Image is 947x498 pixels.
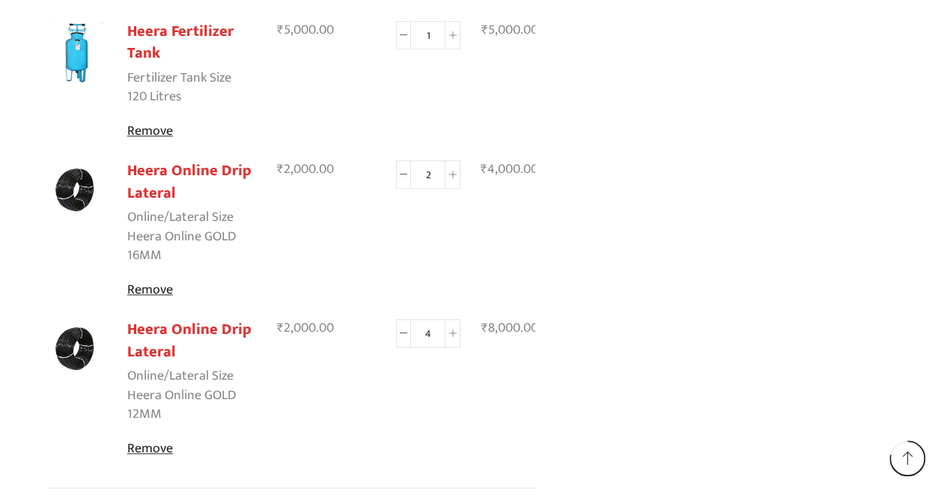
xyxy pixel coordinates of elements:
[127,386,258,425] p: Heera Online GOLD 12MM
[277,158,284,180] span: ₹
[127,228,258,266] p: Heera Online GOLD 16MM
[47,22,107,82] img: Heera Fertilizer Tank
[481,317,487,339] span: ₹
[277,317,334,339] bdi: 2,000.00
[47,162,107,222] img: Heera Online Drip Lateral
[277,19,284,41] span: ₹
[127,281,258,300] a: Remove
[127,88,181,107] p: 120 Litres
[127,208,234,228] dt: Online/Lateral Size
[481,317,538,339] bdi: 8,000.00
[127,158,252,205] a: Heera Online Drip Lateral
[127,317,252,364] a: Heera Online Drip Lateral
[127,440,258,459] a: Remove
[277,19,334,41] bdi: 5,000.00
[481,19,538,41] bdi: 5,000.00
[277,158,334,180] bdi: 2,000.00
[127,367,234,386] dt: Online/Lateral Size
[481,19,487,41] span: ₹
[411,21,445,49] input: Product quantity
[411,160,445,189] input: Product quantity
[127,122,258,142] a: Remove
[277,317,284,339] span: ₹
[127,69,231,88] dt: Fertilizer Tank Size
[411,319,445,347] input: Product quantity
[480,158,487,180] span: ₹
[127,19,234,66] a: Heera Fertilizer Tank
[47,321,107,380] img: Heera Online Drip Lateral
[480,158,538,180] bdi: 4,000.00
